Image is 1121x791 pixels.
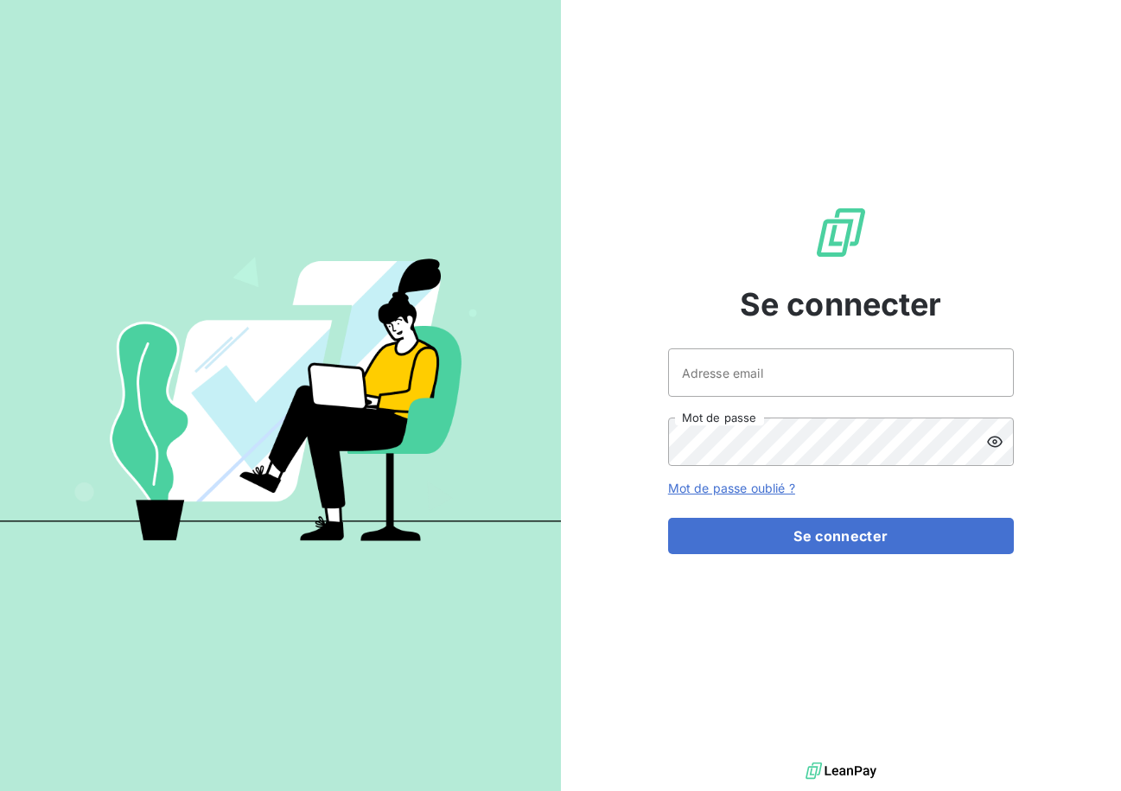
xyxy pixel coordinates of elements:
[668,348,1014,397] input: placeholder
[740,281,942,328] span: Se connecter
[813,205,869,260] img: Logo LeanPay
[668,481,795,495] a: Mot de passe oublié ?
[668,518,1014,554] button: Se connecter
[806,758,876,784] img: logo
